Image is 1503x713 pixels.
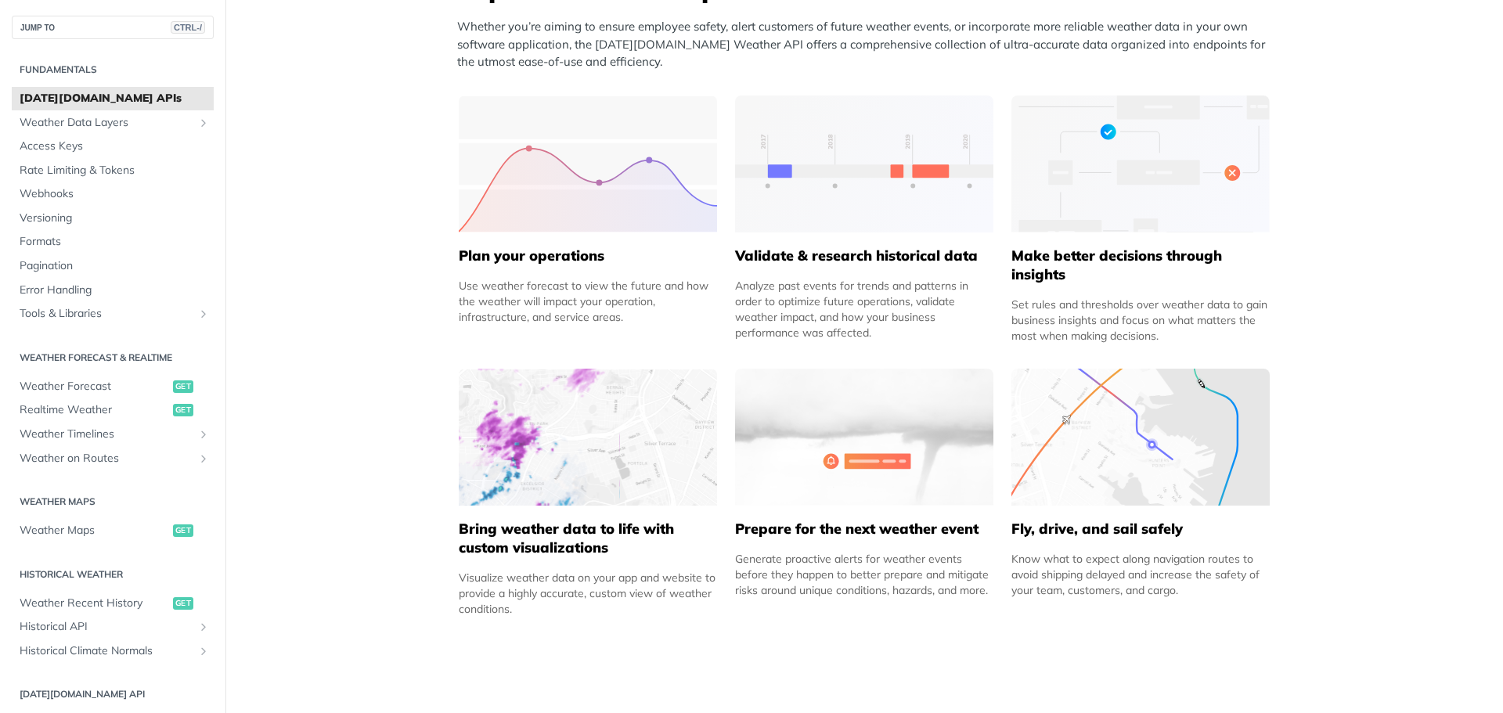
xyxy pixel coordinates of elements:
span: Weather Timelines [20,427,193,442]
p: Whether you’re aiming to ensure employee safety, alert customers of future weather events, or inc... [457,18,1279,71]
span: Tools & Libraries [20,306,193,322]
button: Show subpages for Weather Timelines [197,428,210,441]
span: Error Handling [20,283,210,298]
img: 4463876-group-4982x.svg [459,369,717,506]
h2: Historical Weather [12,567,214,582]
a: Weather Mapsget [12,519,214,542]
h5: Make better decisions through insights [1011,247,1270,284]
span: Rate Limiting & Tokens [20,163,210,178]
button: Show subpages for Historical API [197,621,210,633]
span: Webhooks [20,186,210,202]
div: Know what to expect along navigation routes to avoid shipping delayed and increase the safety of ... [1011,551,1270,598]
h5: Fly, drive, and sail safely [1011,520,1270,538]
div: Analyze past events for trends and patterns in order to optimize future operations, validate weat... [735,278,993,340]
span: [DATE][DOMAIN_NAME] APIs [20,91,210,106]
a: Weather TimelinesShow subpages for Weather Timelines [12,423,214,446]
h2: Weather Maps [12,495,214,509]
button: Show subpages for Tools & Libraries [197,308,210,320]
span: CTRL-/ [171,21,205,34]
button: Show subpages for Historical Climate Normals [197,645,210,657]
a: Formats [12,230,214,254]
span: Weather Recent History [20,596,169,611]
span: Formats [20,234,210,250]
span: get [173,524,193,537]
span: Historical Climate Normals [20,643,193,659]
h5: Prepare for the next weather event [735,520,993,538]
img: a22d113-group-496-32x.svg [1011,95,1270,232]
span: Weather Data Layers [20,115,193,131]
span: get [173,404,193,416]
img: 13d7ca0-group-496-2.svg [735,95,993,232]
a: Realtime Weatherget [12,398,214,422]
div: Generate proactive alerts for weather events before they happen to better prepare and mitigate ri... [735,551,993,598]
h5: Plan your operations [459,247,717,265]
button: Show subpages for Weather Data Layers [197,117,210,129]
button: JUMP TOCTRL-/ [12,16,214,39]
h5: Validate & research historical data [735,247,993,265]
a: Tools & LibrariesShow subpages for Tools & Libraries [12,302,214,326]
div: Set rules and thresholds over weather data to gain business insights and focus on what matters th... [1011,297,1270,344]
button: Show subpages for Weather on Routes [197,452,210,465]
h2: Weather Forecast & realtime [12,351,214,365]
span: Access Keys [20,139,210,154]
a: Weather on RoutesShow subpages for Weather on Routes [12,447,214,470]
span: Weather Forecast [20,379,169,394]
h2: Fundamentals [12,63,214,77]
h5: Bring weather data to life with custom visualizations [459,520,717,557]
span: Versioning [20,211,210,226]
a: Pagination [12,254,214,278]
a: Historical Climate NormalsShow subpages for Historical Climate Normals [12,639,214,663]
a: Weather Data LayersShow subpages for Weather Data Layers [12,111,214,135]
span: Historical API [20,619,193,635]
span: get [173,597,193,610]
img: 2c0a313-group-496-12x.svg [735,369,993,506]
a: Rate Limiting & Tokens [12,159,214,182]
a: Historical APIShow subpages for Historical API [12,615,214,639]
a: Versioning [12,207,214,230]
span: Weather Maps [20,523,169,538]
img: 994b3d6-mask-group-32x.svg [1011,369,1270,506]
div: Use weather forecast to view the future and how the weather will impact your operation, infrastru... [459,278,717,325]
div: Visualize weather data on your app and website to provide a highly accurate, custom view of weath... [459,570,717,617]
a: Weather Forecastget [12,375,214,398]
h2: [DATE][DOMAIN_NAME] API [12,687,214,701]
span: get [173,380,193,393]
span: Realtime Weather [20,402,169,418]
span: Weather on Routes [20,451,193,466]
img: 39565e8-group-4962x.svg [459,95,717,232]
a: Access Keys [12,135,214,158]
a: [DATE][DOMAIN_NAME] APIs [12,87,214,110]
a: Error Handling [12,279,214,302]
span: Pagination [20,258,210,274]
a: Webhooks [12,182,214,206]
a: Weather Recent Historyget [12,592,214,615]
